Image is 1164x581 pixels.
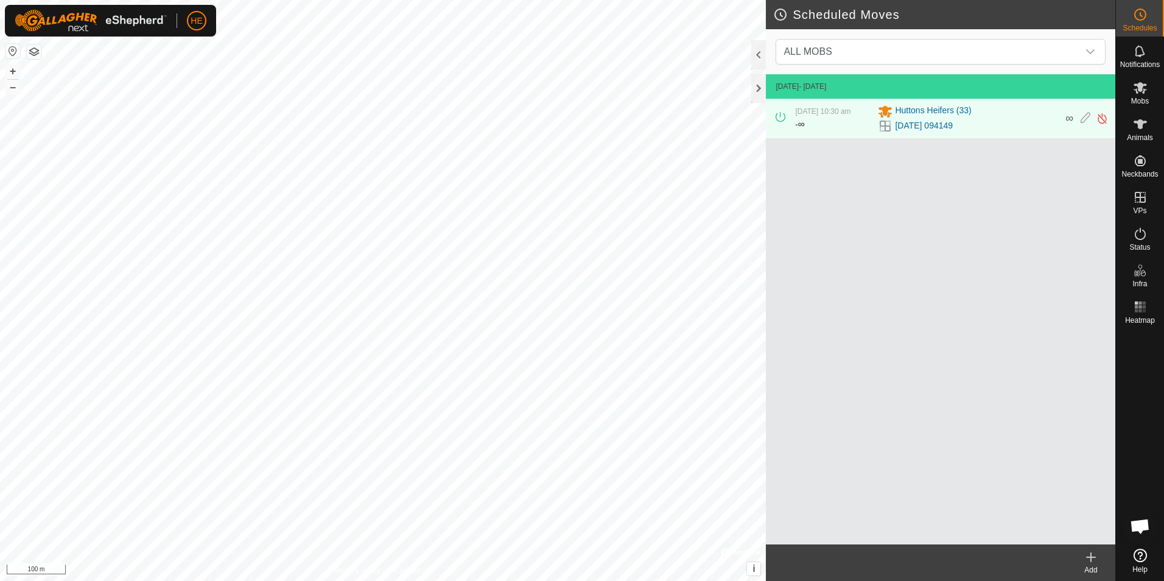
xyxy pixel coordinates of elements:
[1125,317,1155,324] span: Heatmap
[784,46,832,57] span: ALL MOBS
[5,80,20,94] button: –
[895,104,971,119] span: Huttons Heifers (33)
[1133,207,1146,214] span: VPs
[773,7,1115,22] h2: Scheduled Moves
[27,44,41,59] button: Map Layers
[798,119,804,129] span: ∞
[1096,112,1108,125] img: Turn off schedule move
[335,565,380,576] a: Privacy Policy
[1067,565,1115,576] div: Add
[1129,244,1150,251] span: Status
[799,82,826,91] span: - [DATE]
[1121,171,1158,178] span: Neckbands
[776,82,799,91] span: [DATE]
[1127,134,1153,141] span: Animals
[795,117,804,132] div: -
[1078,40,1103,64] div: dropdown trigger
[5,64,20,79] button: +
[5,44,20,58] button: Reset Map
[779,40,1078,64] span: ALL MOBS
[795,107,850,116] span: [DATE] 10:30 am
[1116,544,1164,578] a: Help
[752,563,755,574] span: i
[191,15,202,27] span: HE
[1131,97,1149,105] span: Mobs
[15,10,167,32] img: Gallagher Logo
[1120,61,1160,68] span: Notifications
[395,565,431,576] a: Contact Us
[1122,508,1159,544] div: Open chat
[747,562,760,576] button: i
[1065,112,1073,124] span: ∞
[895,119,953,132] a: [DATE] 094149
[1123,24,1157,32] span: Schedules
[1132,566,1148,573] span: Help
[1132,280,1147,287] span: Infra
